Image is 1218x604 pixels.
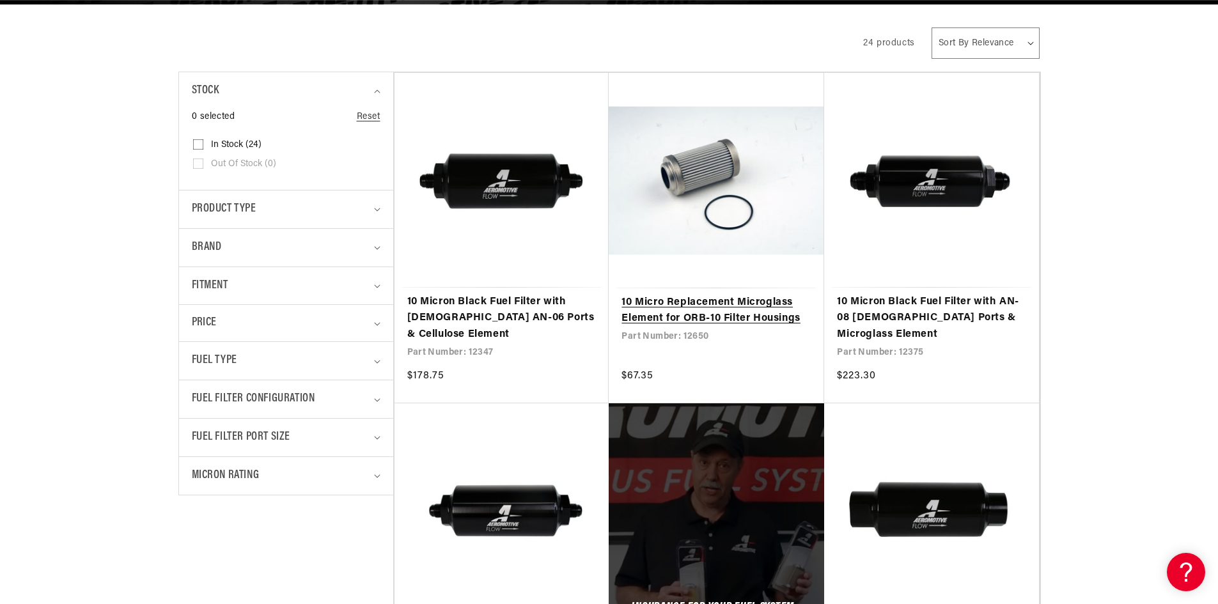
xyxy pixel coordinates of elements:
span: Fuel Filter Configuration [192,390,315,408]
span: 24 products [863,38,915,48]
span: In stock (24) [211,139,262,151]
summary: Fitment (0 selected) [192,267,380,305]
span: Product type [192,200,256,219]
a: Reset [357,110,380,124]
summary: Brand (0 selected) [192,229,380,267]
span: Stock [192,82,219,100]
summary: Fuel Filter Port Size (0 selected) [192,419,380,456]
summary: Stock (0 selected) [192,72,380,110]
a: 10 Micro Replacement Microglass Element for ORB-10 Filter Housings [621,295,811,327]
summary: Product type (0 selected) [192,190,380,228]
span: Out of stock (0) [211,159,276,170]
span: Micron Rating [192,467,260,485]
span: Price [192,314,217,332]
a: 10 Micron Black Fuel Filter with [DEMOGRAPHIC_DATA] AN-06 Ports & Cellulose Element [407,294,597,343]
span: Fitment [192,277,228,295]
summary: Price [192,305,380,341]
span: Fuel Type [192,352,237,370]
span: 0 selected [192,110,235,124]
span: Fuel Filter Port Size [192,428,291,447]
summary: Fuel Filter Configuration (0 selected) [192,380,380,418]
span: Brand [192,238,222,257]
summary: Fuel Type (0 selected) [192,342,380,380]
a: 10 Micron Black Fuel Filter with AN-08 [DEMOGRAPHIC_DATA] Ports & Microglass Element [837,294,1026,343]
summary: Micron Rating (0 selected) [192,457,380,495]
